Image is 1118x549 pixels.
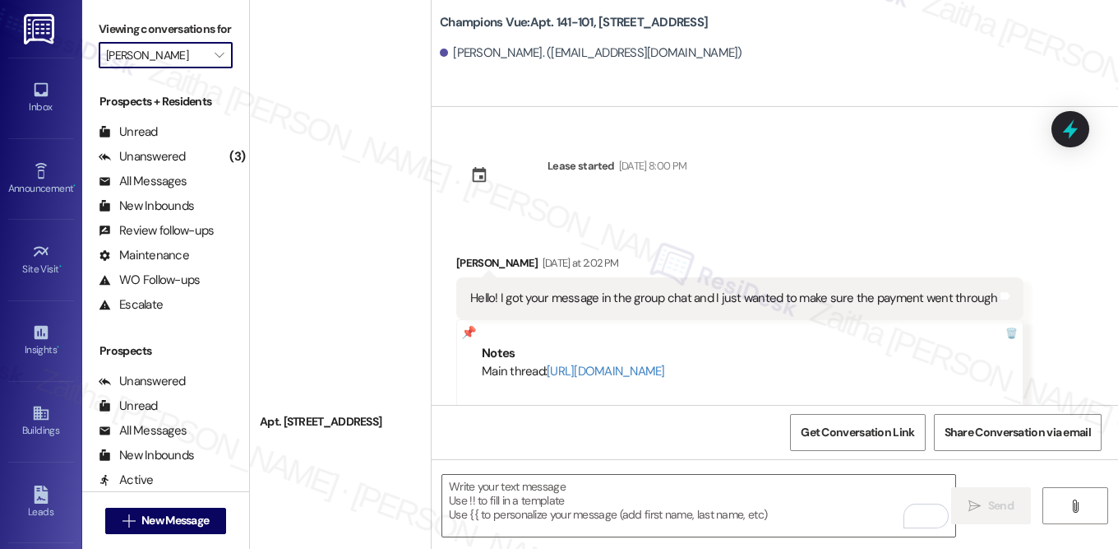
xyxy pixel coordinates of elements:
b: Notes [482,345,515,361]
div: Unanswered [99,373,186,390]
span: Share Conversation via email [945,424,1091,441]
button: New Message [105,508,227,534]
i:  [968,500,981,513]
i:  [215,49,224,62]
a: Insights • [8,319,74,363]
span: • [73,180,76,192]
div: Prospects [82,342,249,360]
div: Maintenance [99,247,189,264]
div: All Messages [99,422,187,440]
div: WO Follow-ups [99,272,200,289]
div: Apt. [STREET_ADDRESS] [260,413,412,430]
i:  [1069,500,1081,513]
div: [PERSON_NAME]. ([EMAIL_ADDRESS][DOMAIN_NAME]) [440,44,742,62]
b: Champions Vue: Apt. 141-101, [STREET_ADDRESS] [440,14,708,31]
span: • [57,342,59,353]
a: Inbox [8,76,74,120]
div: Prospects + Residents [82,93,249,110]
button: Send [951,487,1031,524]
div: All Messages [99,173,187,190]
span: • [59,261,62,272]
button: Get Conversation Link [790,414,925,451]
button: Share Conversation via email [934,414,1102,451]
input: All communities [106,42,206,68]
a: Buildings [8,399,74,444]
div: New Inbounds [99,198,194,215]
div: Escalate [99,296,163,314]
div: Unread [99,398,158,415]
div: (3) [225,144,249,170]
span: Get Conversation Link [801,424,914,441]
a: Site Visit • [8,238,74,282]
span: Send [988,497,1014,514]
span: New Message [141,512,209,529]
a: Leads [8,481,74,525]
div: Hello! I got your message in the group chat and I just wanted to make sure the payment went through [470,290,997,307]
div: Review follow-ups [99,222,214,240]
div: Unanswered [99,148,186,165]
a: [URL][DOMAIN_NAME] [547,363,665,379]
div: [DATE] at 2:02 PM [538,254,619,272]
i:  [122,514,135,528]
div: Property: [GEOGRAPHIC_DATA] [260,430,412,448]
div: New Inbounds [99,447,194,464]
img: ResiDesk Logo [24,14,58,44]
label: Viewing conversations for [99,16,233,42]
div: Main thread: ---- From at 5:48PM Eastern time on [DATE] [482,363,998,434]
div: [DATE] 8:00 PM [615,157,687,174]
div: Active [99,472,154,489]
div: [PERSON_NAME] [456,254,1023,277]
div: Unread [99,123,158,141]
div: Lease started [547,157,615,174]
textarea: To enrich screen reader interactions, please activate Accessibility in Grammarly extension settings [442,475,955,537]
